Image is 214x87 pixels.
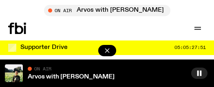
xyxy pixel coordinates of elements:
[20,45,68,51] h3: Supporter Drive
[174,45,206,50] span: 05:05:27:51
[28,74,115,80] a: Arvos with [PERSON_NAME]
[34,66,51,71] span: On Air
[5,64,23,82] img: Bri is smiling and wearing a black t-shirt. She is standing in front of a lush, green field. Ther...
[44,5,170,16] button: On AirArvos with [PERSON_NAME]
